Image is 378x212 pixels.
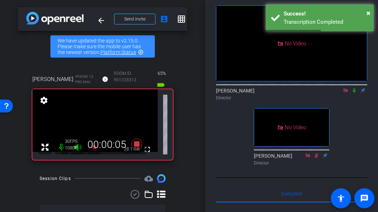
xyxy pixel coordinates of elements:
span: Send invite [124,16,145,22]
div: Success! [284,10,368,18]
mat-icon: settings [39,96,49,105]
a: Platform Status [100,49,136,55]
span: No Video [285,40,306,46]
div: Session Clips [40,175,71,182]
mat-icon: fullscreen [143,145,152,154]
button: Close [366,8,370,18]
img: app-logo [26,12,84,24]
mat-icon: accessibility [337,194,345,203]
span: Destinations for your clips [144,174,153,183]
span: [PERSON_NAME] [32,75,73,83]
mat-icon: highlight_off [138,49,144,55]
span: FPS [70,139,77,144]
mat-icon: cloud_upload [144,174,153,183]
div: Director [254,160,329,166]
mat-icon: info [102,76,108,82]
mat-icon: message [360,194,369,203]
span: iPhone 13 Pro Max [75,74,96,85]
span: × [366,9,370,17]
mat-icon: grid_on [177,15,186,23]
span: 65% [157,68,167,79]
img: Session clips [157,174,166,183]
span: No Video [285,124,306,131]
div: Transcription Completed [284,18,368,26]
div: 00:00:05 [83,139,131,151]
div: Director [216,95,367,101]
mat-icon: arrow_back [97,16,105,25]
button: Send invite [114,14,156,24]
div: [PERSON_NAME] [216,87,367,101]
mat-icon: battery_std [157,81,165,89]
div: We have updated the app to v2.15.0. Please make sure the mobile user has the newest version. [50,35,155,58]
div: 1080P [65,145,83,151]
span: Everyone [282,191,302,196]
div: 30 [65,139,83,144]
div: ROOM ID: 991228313 [114,70,149,89]
mat-icon: account_box [160,15,168,23]
div: [PERSON_NAME] [254,152,329,166]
